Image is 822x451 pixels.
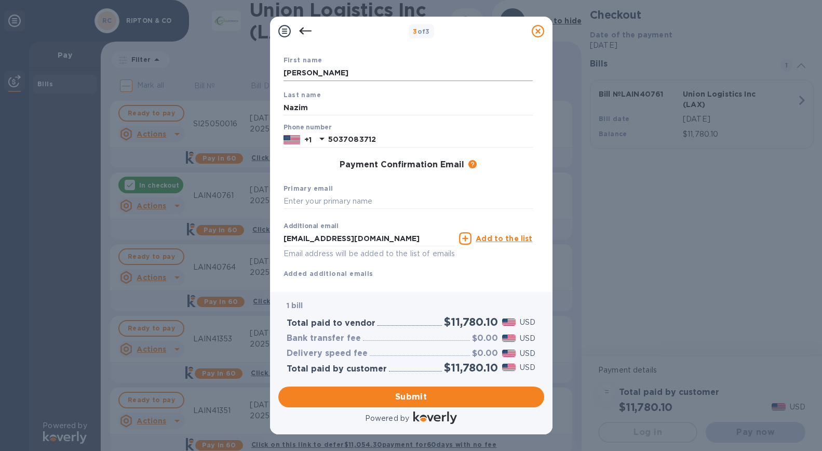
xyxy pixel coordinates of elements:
img: US [284,134,300,145]
h3: Bank transfer fee [287,334,361,343]
b: 1 bill [287,301,303,310]
b: Last name [284,91,321,99]
h3: Delivery speed fee [287,349,368,359]
input: Enter additional email [284,231,455,246]
span: 3 [413,28,417,35]
input: Enter your last name [284,100,533,115]
h3: Total paid to vendor [287,319,375,328]
p: USD [520,348,535,359]
b: First name [284,56,322,64]
h2: $11,780.10 [444,361,497,374]
img: USD [502,364,516,371]
p: USD [520,362,535,373]
label: Phone number [284,125,331,131]
h2: $11,780.10 [444,315,497,328]
label: Additional email [284,223,339,230]
p: +1 [304,135,312,145]
p: USD [520,317,535,328]
p: Powered by [365,413,409,424]
img: USD [502,319,516,326]
h3: $0.00 [472,349,498,359]
p: Email address will be added to the list of emails [284,248,455,260]
img: USD [502,350,516,357]
p: USD [520,333,535,344]
b: of 3 [413,28,430,35]
span: Submit [287,391,536,403]
img: Logo [413,412,457,424]
h3: Payment Confirmation Email [340,160,464,170]
u: Add to the list [476,234,532,243]
input: Enter your primary name [284,194,533,209]
b: Added additional emails [284,270,373,277]
input: Enter your first name [284,65,533,81]
input: Enter your phone number [328,132,533,148]
button: Submit [278,387,544,407]
h3: Total paid by customer [287,364,387,374]
b: Primary email [284,184,333,192]
img: USD [502,335,516,342]
h3: $0.00 [472,334,498,343]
